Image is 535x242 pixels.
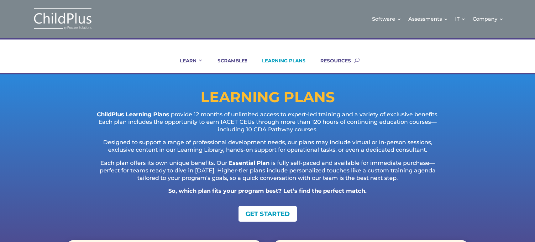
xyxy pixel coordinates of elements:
[92,111,443,139] p: provide 12 months of unlimited access to expert-led training and a variety of exclusive benefits....
[92,160,443,187] p: Each plan offers its own unique benefits. Our is fully self-paced and available for immediate pur...
[92,139,443,160] p: Designed to support a range of professional development needs, our plans may include virtual or i...
[67,90,468,108] h1: LEARNING PLANS
[372,6,401,32] a: Software
[254,58,306,73] a: LEARNING PLANS
[172,58,203,73] a: LEARN
[312,58,351,73] a: RESOURCES
[408,6,448,32] a: Assessments
[210,58,247,73] a: SCRAMBLE!!
[229,160,270,166] strong: Essential Plan
[473,6,504,32] a: Company
[455,6,466,32] a: IT
[97,111,169,118] strong: ChildPlus Learning Plans
[168,187,367,194] strong: So, which plan fits your program best? Let’s find the perfect match.
[239,206,297,222] a: GET STARTED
